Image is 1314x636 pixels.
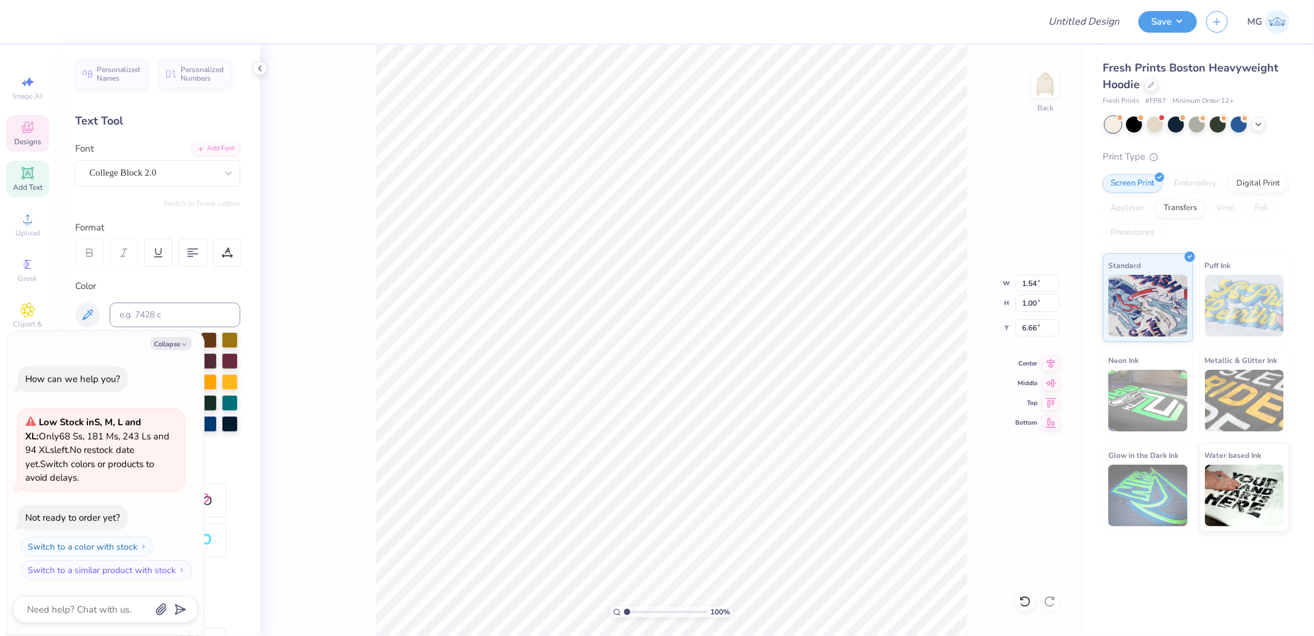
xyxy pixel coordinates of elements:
[1015,399,1037,407] span: Top
[1015,359,1037,368] span: Center
[25,416,169,484] span: Only 68 Ss, 181 Ms, 243 Ls and 94 XLs left. Switch colors or products to avoid delays.
[1108,449,1178,462] span: Glow in the Dark Ink
[1247,10,1289,34] a: MG
[1205,449,1262,462] span: Water based Ink
[1247,15,1262,29] span: MG
[192,142,240,156] div: Add Font
[1103,60,1278,92] span: Fresh Prints Boston Heavyweight Hoodie
[178,566,185,574] img: Switch to a similar product with stock
[1015,379,1037,388] span: Middle
[1033,71,1058,96] img: Back
[14,137,41,147] span: Designs
[1228,174,1288,193] div: Digital Print
[75,221,241,235] div: Format
[1247,199,1276,218] div: Foil
[1205,275,1284,336] img: Puff Ink
[1015,418,1037,427] span: Bottom
[150,337,192,350] button: Collapse
[25,373,120,385] div: How can we help you?
[710,606,730,618] span: 100 %
[97,65,140,83] span: Personalized Names
[1138,11,1197,33] button: Save
[1108,354,1138,367] span: Neon Ink
[140,543,147,550] img: Switch to a color with stock
[1103,174,1162,193] div: Screen Print
[13,182,43,192] span: Add Text
[1037,102,1053,113] div: Back
[180,65,224,83] span: Personalized Numbers
[18,274,38,283] span: Greek
[75,142,94,156] label: Font
[6,319,49,339] span: Clipart & logos
[163,198,240,208] button: Switch to Greek Letters
[25,416,141,442] strong: Low Stock in S, M, L and XL :
[21,560,192,580] button: Switch to a similar product with stock
[1166,174,1225,193] div: Embroidery
[1039,9,1129,34] input: Untitled Design
[1108,370,1188,431] img: Neon Ink
[25,512,120,524] div: Not ready to order yet?
[1156,199,1205,218] div: Transfers
[1108,275,1188,336] img: Standard
[1205,465,1284,526] img: Water based Ink
[75,113,240,129] div: Text Tool
[1205,354,1278,367] span: Metallic & Glitter Ink
[1103,224,1162,242] div: Rhinestones
[21,537,154,556] button: Switch to a color with stock
[14,91,43,101] span: Image AI
[1265,10,1289,34] img: Michael Galon
[1103,96,1139,107] span: Fresh Prints
[1205,259,1231,272] span: Puff Ink
[1205,370,1284,431] img: Metallic & Glitter Ink
[25,444,134,470] span: No restock date yet.
[1108,465,1188,526] img: Glow in the Dark Ink
[110,303,240,327] input: e.g. 7428 c
[1103,150,1289,164] div: Print Type
[1209,199,1243,218] div: Vinyl
[1108,259,1141,272] span: Standard
[15,228,40,238] span: Upload
[1103,199,1152,218] div: Applique
[75,279,240,293] div: Color
[1145,96,1166,107] span: # FP87
[1172,96,1234,107] span: Minimum Order: 12 +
